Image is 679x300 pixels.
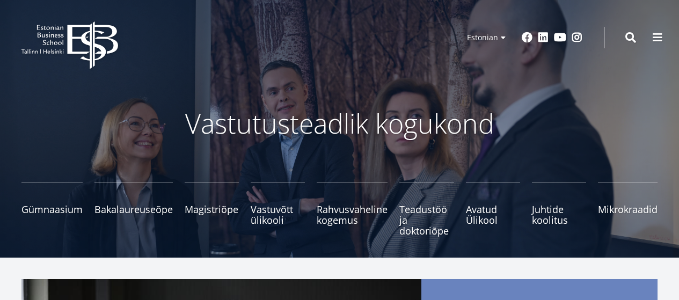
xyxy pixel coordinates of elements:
span: Teadustöö ja doktoriõpe [399,204,454,236]
a: Instagram [572,32,582,43]
span: Mikrokraadid [598,204,658,215]
a: Mikrokraadid [598,182,658,236]
a: Gümnaasium [21,182,83,236]
a: Bakalaureuseõpe [94,182,173,236]
span: Juhtide koolitus [532,204,586,225]
p: Vastutusteadlik kogukond [55,107,624,140]
a: Youtube [554,32,566,43]
span: Avatud Ülikool [466,204,520,225]
span: Magistriõpe [185,204,239,215]
a: Juhtide koolitus [532,182,586,236]
a: Rahvusvaheline kogemus [317,182,388,236]
a: Linkedin [538,32,549,43]
a: Vastuvõtt ülikooli [251,182,305,236]
span: Bakalaureuseõpe [94,204,173,215]
a: Facebook [522,32,532,43]
a: Avatud Ülikool [466,182,520,236]
span: Vastuvõtt ülikooli [251,204,305,225]
a: Teadustöö ja doktoriõpe [399,182,454,236]
span: Rahvusvaheline kogemus [317,204,388,225]
a: Magistriõpe [185,182,239,236]
span: Gümnaasium [21,204,83,215]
